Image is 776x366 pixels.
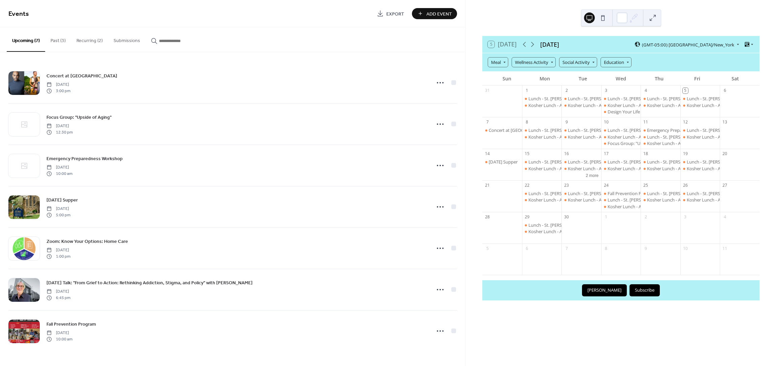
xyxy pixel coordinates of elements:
span: Export [386,10,404,17]
a: Focus Group: "Upside of Aging" [46,113,111,121]
div: Kosher Lunch - Adas [568,166,609,172]
div: 8 [604,246,609,251]
div: Design Your Life for Meaning @ Success free 3-week workshop Session 1 [608,109,752,115]
div: Kosher Lunch - Adas [568,134,609,140]
span: Concert at [GEOGRAPHIC_DATA] [46,73,117,80]
div: Sunday Supper [482,159,522,165]
button: [PERSON_NAME] [582,284,627,296]
div: Kosher Lunch - Adas [601,166,641,172]
div: Kosher Lunch - Adas [601,204,641,210]
div: 23 [564,182,570,188]
div: 29 [524,214,530,220]
button: Submissions [108,27,145,51]
div: Lunch - St. Alban's [561,190,601,196]
div: [DATE] Supper [489,159,518,165]
div: 6 [524,246,530,251]
div: Lunch - St. [PERSON_NAME] [528,127,584,133]
span: [DATE] [46,164,72,171]
div: Lunch - St. Alban's [641,190,680,196]
a: Fall Prevention Program [46,320,96,328]
div: Sat [716,72,754,85]
div: Kosher Lunch - Adas [680,134,720,140]
div: Kosher Lunch - Adas [687,197,727,203]
span: Events [8,7,29,21]
span: [DATE] [46,247,70,253]
div: Kosher Lunch - Adas [647,102,688,108]
div: Kosher Lunch - Adas [687,102,727,108]
div: Lunch - St. [PERSON_NAME] [687,159,743,165]
div: Kosher Lunch - Adas [568,197,609,203]
button: Upcoming (7) [7,27,45,52]
div: Mon [526,72,564,85]
div: Sun [488,72,526,85]
div: Lunch - St. Alban's [601,127,641,133]
div: Lunch - St. [PERSON_NAME] [608,159,664,165]
div: Lunch - St. [PERSON_NAME] [687,96,743,102]
div: Lunch - St. [PERSON_NAME] [528,190,584,196]
div: Lunch - St. [PERSON_NAME] [528,222,584,228]
div: 12 [683,119,688,125]
div: Kosher Lunch - Adas [680,102,720,108]
div: Lunch - St. [PERSON_NAME] [687,127,743,133]
div: Kosher Lunch - Adas [601,134,641,140]
div: Kosher Lunch - Adas [647,140,688,146]
div: Lunch - St. Alban's [522,127,562,133]
div: Lunch - St. Alban's [522,190,562,196]
div: 19 [683,151,688,156]
div: Tue [564,72,602,85]
div: Lunch - St. Alban's [601,197,641,203]
div: Fall Prevention Program [601,190,641,196]
div: Lunch - St. [PERSON_NAME] [647,96,703,102]
div: 17 [604,151,609,156]
div: 11 [643,119,649,125]
div: Kosher Lunch - Adas [528,166,569,172]
div: Kosher Lunch - Adas [522,134,562,140]
div: Lunch - St. [PERSON_NAME] [568,96,624,102]
div: 5 [683,88,688,94]
div: Lunch - St. [PERSON_NAME] [608,197,664,203]
span: 1:00 pm [46,253,70,259]
span: [DATE] Supper [46,197,78,204]
div: Lunch - St. [PERSON_NAME] [608,127,664,133]
div: 14 [485,151,490,156]
div: 26 [683,182,688,188]
div: Kosher Lunch - Adas [522,166,562,172]
div: Lunch - St. Alban's [641,159,680,165]
a: Emergency Preparedness Workshop [46,155,123,162]
div: 2 [564,88,570,94]
div: Lunch - St. Alban's [601,96,641,102]
div: Lunch - St. [PERSON_NAME] [647,190,703,196]
span: [DATE] [46,123,73,129]
div: Kosher Lunch - Adas [608,166,648,172]
button: 2 more [583,172,601,178]
div: Lunch - St. Alban's [680,96,720,102]
div: 10 [604,119,609,125]
a: Export [372,8,409,19]
div: Kosher Lunch - Adas [608,204,648,210]
div: Lunch - St. [PERSON_NAME] [647,134,703,140]
button: Recurring (2) [71,27,108,51]
span: Emergency Preparedness Workshop [46,155,123,162]
div: 7 [485,119,490,125]
div: 21 [485,182,490,188]
div: Kosher Lunch - Adas [608,102,648,108]
a: [DATE] Talk: "From Grief to Action: Rethinking Addiction, Stigma, and Policy" with [PERSON_NAME] [46,279,253,287]
div: Kosher Lunch - Adas [528,102,569,108]
span: [DATE] [46,330,72,336]
div: Kosher Lunch - Adas [641,166,680,172]
div: Lunch - St. [PERSON_NAME] [687,190,743,196]
button: Add Event [412,8,457,19]
div: 8 [524,119,530,125]
div: Concert at Tregaron Conservancy [482,127,522,133]
span: [DATE] [46,82,70,88]
div: Kosher Lunch - Adas [561,166,601,172]
span: 3:00 pm [46,88,70,94]
div: Kosher Lunch - Adas [647,166,688,172]
div: 31 [485,88,490,94]
div: Design Your Life for Meaning @ Success free 3-week workshop Session 1 [601,109,641,115]
div: Kosher Lunch - Adas [522,102,562,108]
a: [DATE] Supper [46,196,78,204]
div: 11 [722,246,728,251]
div: Lunch - St. [PERSON_NAME] [568,190,624,196]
